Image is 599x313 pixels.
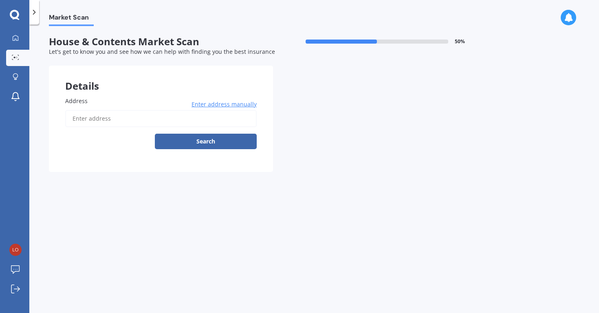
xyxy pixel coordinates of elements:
input: Enter address [65,110,257,127]
span: 50 % [455,39,465,44]
span: Market Scan [49,13,94,24]
button: Search [155,134,257,149]
img: e22eac9e234877504c58cacc6a1c33b2 [9,244,22,256]
span: Address [65,97,88,105]
span: House & Contents Market Scan [49,36,273,48]
span: Enter address manually [192,100,257,108]
div: Details [49,66,273,90]
span: Let's get to know you and see how we can help with finding you the best insurance [49,48,275,55]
